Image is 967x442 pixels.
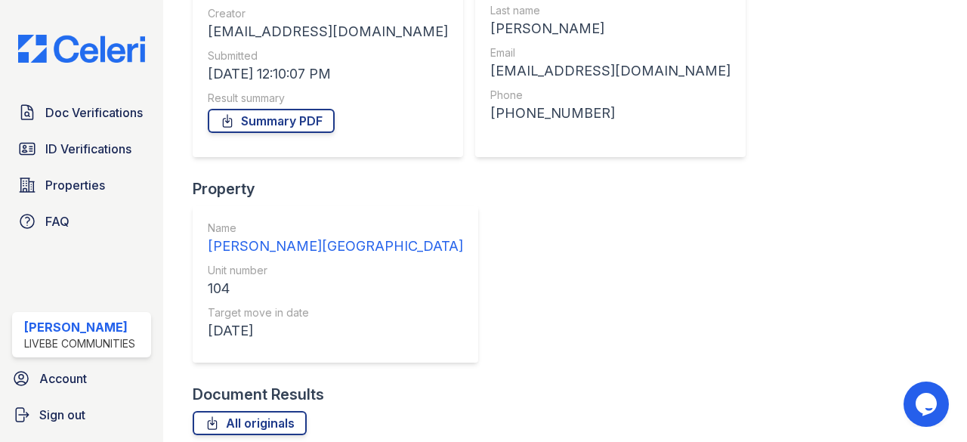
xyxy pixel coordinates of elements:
[24,318,135,336] div: [PERSON_NAME]
[208,48,448,63] div: Submitted
[45,104,143,122] span: Doc Verifications
[208,109,335,133] a: Summary PDF
[193,411,307,435] a: All originals
[45,140,131,158] span: ID Verifications
[193,384,324,405] div: Document Results
[490,45,731,60] div: Email
[24,336,135,351] div: LiveBe Communities
[12,134,151,164] a: ID Verifications
[208,91,448,106] div: Result summary
[490,103,731,124] div: [PHONE_NUMBER]
[193,178,490,199] div: Property
[45,212,70,230] span: FAQ
[490,18,731,39] div: [PERSON_NAME]
[12,206,151,236] a: FAQ
[6,363,157,394] a: Account
[490,60,731,82] div: [EMAIL_ADDRESS][DOMAIN_NAME]
[12,170,151,200] a: Properties
[490,88,731,103] div: Phone
[45,176,105,194] span: Properties
[208,236,463,257] div: [PERSON_NAME][GEOGRAPHIC_DATA]
[208,263,463,278] div: Unit number
[208,21,448,42] div: [EMAIL_ADDRESS][DOMAIN_NAME]
[208,6,448,21] div: Creator
[208,305,463,320] div: Target move in date
[208,320,463,342] div: [DATE]
[904,382,952,427] iframe: chat widget
[208,221,463,236] div: Name
[208,221,463,257] a: Name [PERSON_NAME][GEOGRAPHIC_DATA]
[208,278,463,299] div: 104
[6,35,157,63] img: CE_Logo_Blue-a8612792a0a2168367f1c8372b55b34899dd931a85d93a1a3d3e32e68fde9ad4.png
[490,3,731,18] div: Last name
[39,406,85,424] span: Sign out
[12,97,151,128] a: Doc Verifications
[6,400,157,430] a: Sign out
[208,63,448,85] div: [DATE] 12:10:07 PM
[39,369,87,388] span: Account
